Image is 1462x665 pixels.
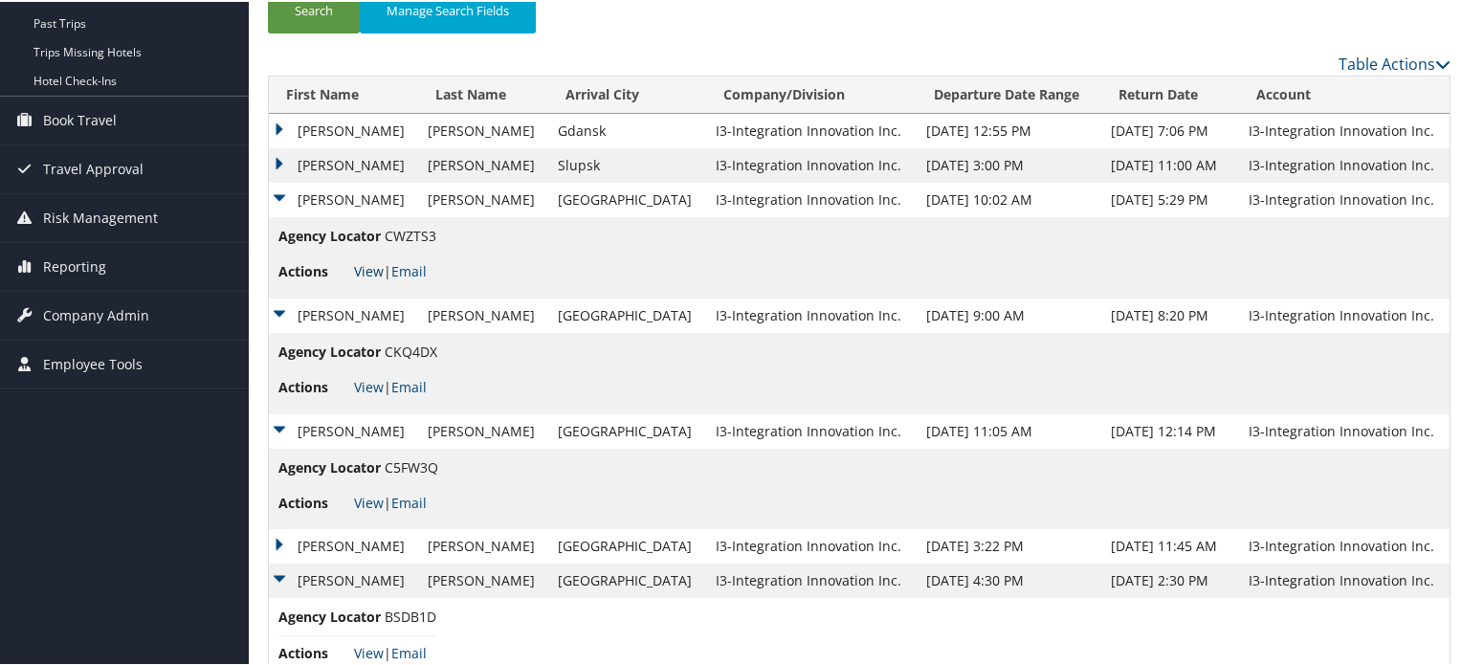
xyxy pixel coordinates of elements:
td: I3-Integration Innovation Inc. [1239,562,1450,596]
td: I3-Integration Innovation Inc. [1239,146,1450,181]
td: I3-Integration Innovation Inc. [706,412,917,447]
td: I3-Integration Innovation Inc. [706,181,917,215]
span: | [354,642,427,660]
td: [PERSON_NAME] [269,112,418,146]
td: [PERSON_NAME] [269,562,418,596]
a: Table Actions [1339,52,1451,73]
a: View [354,642,384,660]
span: Book Travel [43,95,117,143]
td: I3-Integration Innovation Inc. [706,297,917,331]
th: Last Name: activate to sort column ascending [418,75,548,112]
td: I3-Integration Innovation Inc. [1239,112,1450,146]
a: Email [391,260,427,278]
td: [PERSON_NAME] [418,527,548,562]
th: Arrival City: activate to sort column ascending [548,75,706,112]
th: Return Date: activate to sort column ascending [1101,75,1239,112]
span: Risk Management [43,192,158,240]
td: [PERSON_NAME] [269,527,418,562]
span: BSDB1D [385,606,436,624]
span: Actions [278,259,350,280]
td: [GEOGRAPHIC_DATA] [548,527,706,562]
span: | [354,376,427,394]
td: I3-Integration Innovation Inc. [1239,412,1450,447]
td: [PERSON_NAME] [418,112,548,146]
a: Email [391,376,427,394]
span: Actions [278,375,350,396]
td: [DATE] 11:00 AM [1101,146,1239,181]
td: [GEOGRAPHIC_DATA] [548,181,706,215]
td: [GEOGRAPHIC_DATA] [548,562,706,596]
span: CKQ4DX [385,341,437,359]
td: [DATE] 3:22 PM [917,527,1101,562]
a: View [354,492,384,510]
td: [DATE] 9:00 AM [917,297,1101,331]
td: [PERSON_NAME] [418,181,548,215]
td: [GEOGRAPHIC_DATA] [548,297,706,331]
td: [DATE] 12:55 PM [917,112,1101,146]
td: [DATE] 5:29 PM [1101,181,1239,215]
span: | [354,260,427,278]
span: Agency Locator [278,224,381,245]
td: [PERSON_NAME] [418,412,548,447]
span: | [354,492,427,510]
td: [PERSON_NAME] [269,146,418,181]
td: [PERSON_NAME] [269,181,418,215]
th: Account: activate to sort column ascending [1239,75,1450,112]
th: First Name: activate to sort column ascending [269,75,418,112]
span: Employee Tools [43,339,143,387]
td: [PERSON_NAME] [269,412,418,447]
td: [DATE] 7:06 PM [1101,112,1239,146]
td: [DATE] 11:45 AM [1101,527,1239,562]
td: I3-Integration Innovation Inc. [706,146,917,181]
td: I3-Integration Innovation Inc. [1239,297,1450,331]
span: Actions [278,641,350,662]
span: Reporting [43,241,106,289]
a: View [354,260,384,278]
td: Slupsk [548,146,706,181]
th: Departure Date Range: activate to sort column ascending [917,75,1101,112]
td: [DATE] 10:02 AM [917,181,1101,215]
td: [GEOGRAPHIC_DATA] [548,412,706,447]
td: [DATE] 12:14 PM [1101,412,1239,447]
td: I3-Integration Innovation Inc. [1239,181,1450,215]
span: C5FW3Q [385,456,438,475]
td: I3-Integration Innovation Inc. [1239,527,1450,562]
td: Gdansk [548,112,706,146]
td: I3-Integration Innovation Inc. [706,527,917,562]
td: [PERSON_NAME] [269,297,418,331]
th: Company/Division [706,75,917,112]
td: I3-Integration Innovation Inc. [706,112,917,146]
td: I3-Integration Innovation Inc. [706,562,917,596]
span: CWZTS3 [385,225,436,243]
span: Actions [278,491,350,512]
td: [DATE] 8:20 PM [1101,297,1239,331]
td: [PERSON_NAME] [418,562,548,596]
td: [DATE] 2:30 PM [1101,562,1239,596]
span: Agency Locator [278,455,381,477]
td: [PERSON_NAME] [418,297,548,331]
a: Email [391,642,427,660]
a: Email [391,492,427,510]
span: Company Admin [43,290,149,338]
td: [DATE] 11:05 AM [917,412,1101,447]
td: [DATE] 3:00 PM [917,146,1101,181]
a: View [354,376,384,394]
span: Travel Approval [43,144,144,191]
span: Agency Locator [278,605,381,626]
td: [PERSON_NAME] [418,146,548,181]
span: Agency Locator [278,340,381,361]
td: [DATE] 4:30 PM [917,562,1101,596]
